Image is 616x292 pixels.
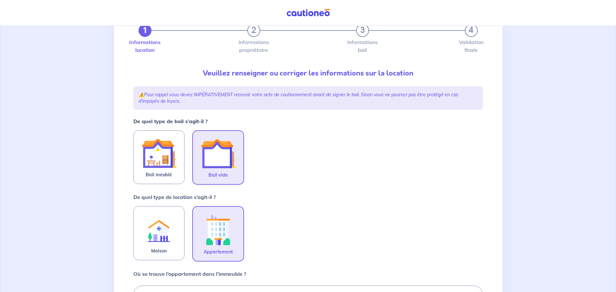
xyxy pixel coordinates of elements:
[133,68,483,78] p: Veuillez renseigner ou corriger les informations sur la location
[146,171,172,179] span: Bail meublé
[465,40,478,53] label: Validation finale
[204,248,233,256] span: Appartement
[201,212,236,248] img: illu_apartment.svg
[356,40,369,53] label: Informations bail
[139,92,458,104] em: Pour rappel vous devez IMPÉRATIVEMENT recevoir votre acte de cautionnement avant de signer le bai...
[139,40,151,53] label: Informations location
[139,91,478,104] p: ⚠️
[247,40,260,53] label: Informations propriétaire
[208,171,228,179] span: Bail vide
[133,193,216,201] p: De quel type de location s’agit-il ?
[133,118,208,124] strong: De quel type de bail s’agit-il ?
[141,136,176,171] img: illu_furnished_lease.svg
[139,24,151,37] button: 1
[284,9,332,17] img: Cautioneo
[201,136,236,171] img: illu_empty_lease.svg
[133,270,246,278] p: Où se trouve l’appartement dans l’immeuble ?
[151,247,167,255] span: Maison
[141,212,176,247] img: illu_rent.svg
